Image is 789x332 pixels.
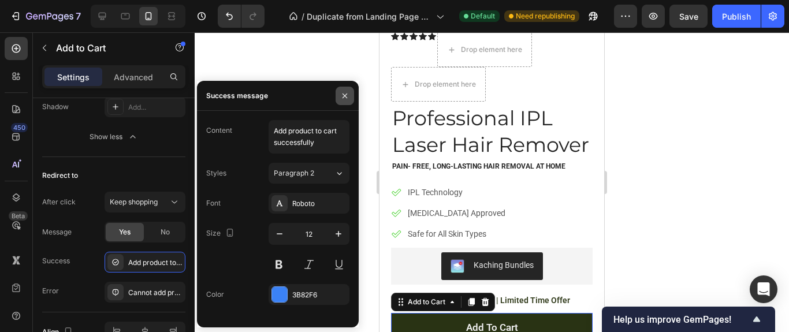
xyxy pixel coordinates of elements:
[712,5,761,28] button: Publish
[722,10,751,23] div: Publish
[42,102,69,112] div: Shadow
[292,290,347,300] div: 3B82F6
[9,211,28,221] div: Beta
[76,9,81,23] p: 7
[516,11,575,21] span: Need republishing
[42,227,72,237] div: Message
[114,71,153,83] p: Advanced
[12,281,213,309] button: Add to cart
[161,227,170,237] span: No
[206,198,221,208] div: Font
[128,258,183,268] div: Add product to cart successfully
[42,170,78,181] div: Redirect to
[302,10,304,23] span: /
[11,123,28,132] div: 450
[105,192,185,212] button: Keep shopping
[56,41,154,55] p: Add to Cart
[119,227,131,237] span: Yes
[613,312,764,326] button: Show survey - Help us improve GemPages!
[57,71,90,83] p: Settings
[679,12,698,21] span: Save
[613,314,750,325] span: Help us improve GemPages!
[26,264,68,275] div: Add to Cart
[669,5,708,28] button: Save
[379,32,604,332] iframe: Design area
[206,125,232,136] div: Content
[42,197,76,207] div: After click
[128,102,183,113] div: Add...
[128,288,183,298] div: Cannot add product to cart
[206,289,224,300] div: Color
[42,256,70,266] div: Success
[292,199,347,209] div: Roboto
[110,197,158,206] span: Keep shopping
[471,11,495,21] span: Default
[218,5,265,28] div: Undo/Redo
[5,5,86,28] button: 7
[307,10,431,23] span: Duplicate from Landing Page - [DATE] 12:59:54
[750,275,777,303] div: Open Intercom Messenger
[206,168,226,178] div: Styles
[90,131,139,143] div: Show less
[206,91,268,101] div: Success message
[206,226,237,241] div: Size
[274,168,314,178] span: Paragraph 2
[42,126,185,147] button: Show less
[269,163,349,184] button: Paragraph 2
[87,289,139,301] div: Add to cart
[42,286,59,296] div: Error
